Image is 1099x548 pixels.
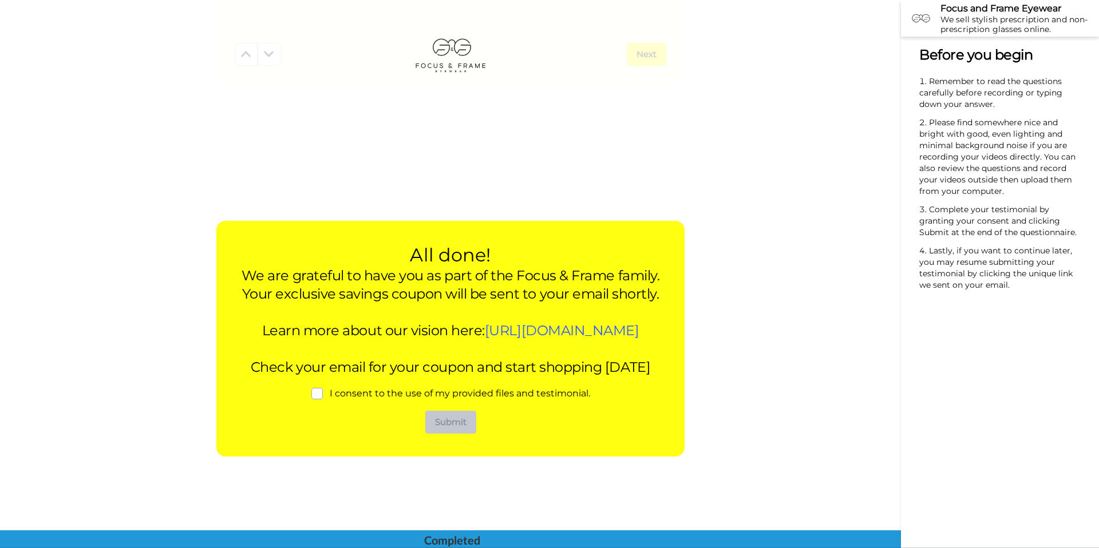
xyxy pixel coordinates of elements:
img: Profile Image [907,5,935,32]
span: Before you begin [919,46,1033,63]
span: Lastly, if you want to continue later, you may resume submitting your testimonial by clicking the... [919,245,1075,290]
span: All done! [410,244,491,266]
button: Submit [425,411,476,434]
span: We are grateful to have you as part of the Focus & Frame family. Your exclusive savings coupon wi... [242,267,663,302]
span: Remember to read the questions carefully before recording or typing down your answer. [919,76,1065,109]
span: Please find somewhere nice and bright with good, even lighting and minimal background noise if yo... [919,117,1078,196]
span: I consent to the use of my provided files and testimonial. [330,388,590,399]
span: Learn more about our vision here: [262,322,485,339]
span: Complete your testimonial by granting your consent and clicking Submit at the end of the question... [919,204,1077,237]
a: [URL][DOMAIN_NAME] [485,322,639,339]
div: Completed [424,532,479,548]
span: Check your email for your coupon and start shopping [DATE] [251,359,650,375]
div: We sell stylish prescription and non-prescription glasses online. [940,15,1098,34]
div: Focus and Frame Eyewear [940,3,1098,14]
